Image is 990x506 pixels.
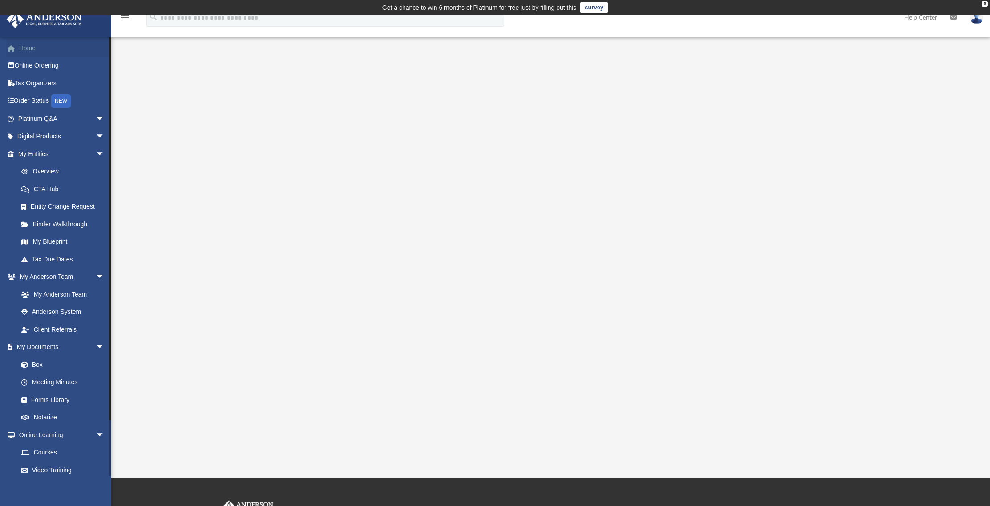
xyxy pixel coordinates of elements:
[12,303,113,321] a: Anderson System
[96,268,113,286] span: arrow_drop_down
[12,163,118,181] a: Overview
[12,285,109,303] a: My Anderson Team
[4,11,85,28] img: Anderson Advisors Platinum Portal
[970,11,983,24] img: User Pic
[12,461,109,479] a: Video Training
[6,338,113,356] a: My Documentsarrow_drop_down
[982,1,988,7] div: close
[12,409,113,426] a: Notarize
[12,180,118,198] a: CTA Hub
[96,145,113,163] span: arrow_drop_down
[6,128,118,145] a: Digital Productsarrow_drop_down
[96,338,113,357] span: arrow_drop_down
[96,110,113,128] span: arrow_drop_down
[149,12,158,22] i: search
[12,444,113,462] a: Courses
[6,426,113,444] a: Online Learningarrow_drop_down
[96,128,113,146] span: arrow_drop_down
[580,2,608,13] a: survey
[12,250,118,268] a: Tax Due Dates
[6,74,118,92] a: Tax Organizers
[12,391,109,409] a: Forms Library
[382,2,577,13] div: Get a chance to win 6 months of Platinum for free just by filling out this
[12,215,118,233] a: Binder Walkthrough
[12,198,118,216] a: Entity Change Request
[120,17,131,23] a: menu
[6,92,118,110] a: Order StatusNEW
[6,39,118,57] a: Home
[6,145,118,163] a: My Entitiesarrow_drop_down
[12,233,113,251] a: My Blueprint
[120,12,131,23] i: menu
[6,110,118,128] a: Platinum Q&Aarrow_drop_down
[12,321,113,338] a: Client Referrals
[12,373,113,391] a: Meeting Minutes
[6,57,118,75] a: Online Ordering
[12,356,109,373] a: Box
[96,426,113,444] span: arrow_drop_down
[51,94,71,108] div: NEW
[6,268,113,286] a: My Anderson Teamarrow_drop_down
